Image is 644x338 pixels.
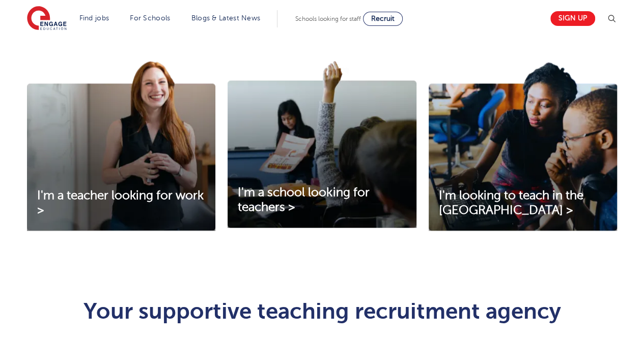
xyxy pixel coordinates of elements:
img: I'm a school looking for teachers [228,61,416,228]
a: I'm looking to teach in the [GEOGRAPHIC_DATA] > [429,189,617,218]
a: Blogs & Latest News [191,14,261,22]
img: Engage Education [27,6,67,32]
a: I'm a school looking for teachers > [228,186,416,215]
span: I'm looking to teach in the [GEOGRAPHIC_DATA] > [439,189,583,217]
h1: Your supportive teaching recruitment agency [72,300,572,322]
a: For Schools [130,14,170,22]
a: Recruit [363,12,403,26]
img: I'm looking to teach in the UK [429,61,617,231]
span: Schools looking for staff [295,15,361,22]
a: Find jobs [79,14,109,22]
img: I'm a teacher looking for work [27,61,215,231]
a: Sign up [550,11,595,26]
a: I'm a teacher looking for work > [27,189,215,218]
span: I'm a teacher looking for work > [37,189,204,217]
span: Recruit [371,15,395,22]
span: I'm a school looking for teachers > [238,186,369,214]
